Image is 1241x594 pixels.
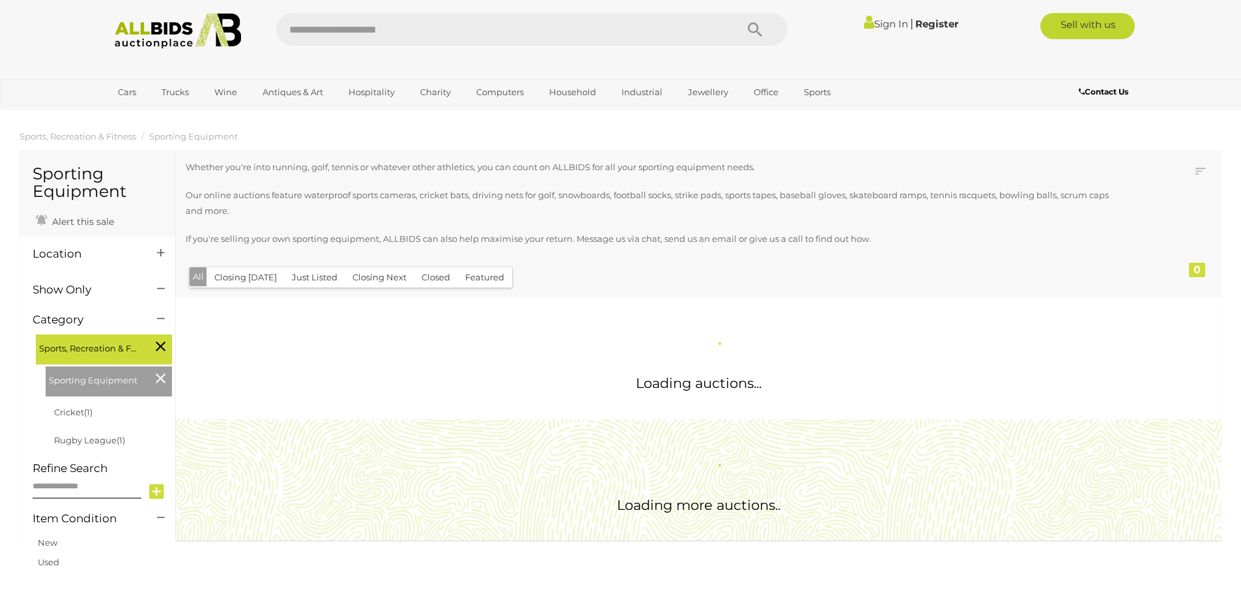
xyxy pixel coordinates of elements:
[1189,263,1205,277] div: 0
[38,557,59,567] a: Used
[795,82,839,103] a: Sports
[636,375,762,391] span: Loading auctions...
[910,16,913,31] span: |
[20,131,136,141] a: Sports, Recreation & Fitness
[109,103,219,125] a: [GEOGRAPHIC_DATA]
[745,82,787,103] a: Office
[33,462,172,475] h4: Refine Search
[541,82,605,103] a: Household
[414,267,458,288] button: Closed
[33,512,137,525] h4: Item Condition
[39,338,137,356] span: Sports, Recreation & Fitness
[412,82,459,103] a: Charity
[722,13,788,46] button: Search
[33,211,117,230] a: Alert this sale
[54,435,125,445] a: Rugby League(1)
[54,407,93,417] a: Cricket(1)
[190,267,207,286] button: All
[679,82,737,103] a: Jewellery
[109,82,145,103] a: Cars
[153,82,197,103] a: Trucks
[186,231,1117,246] p: If you're selling your own sporting equipment, ALLBIDS can also help maximise your return. Messag...
[864,18,908,30] a: Sign In
[117,435,125,445] span: (1)
[284,267,345,288] button: Just Listed
[84,407,93,417] span: (1)
[1079,87,1128,97] b: Contact Us
[33,165,162,201] h1: Sporting Equipment
[915,18,958,30] a: Register
[1079,85,1132,99] a: Contact Us
[49,216,114,228] span: Alert this sale
[207,267,285,288] button: Closing [DATE]
[49,370,147,388] span: Sporting Equipment
[206,82,246,103] a: Wine
[1040,13,1135,39] a: Sell with us
[340,82,403,103] a: Hospitality
[33,284,137,296] h4: Show Only
[33,314,137,326] h4: Category
[38,537,57,548] a: New
[457,267,512,288] button: Featured
[186,160,1117,175] p: Whether you're into running, golf, tennis or whatever other athletics, you can count on ALLBIDS f...
[613,82,671,103] a: Industrial
[149,131,238,141] a: Sporting Equipment
[254,82,332,103] a: Antiques & Art
[107,13,249,49] img: Allbids.com.au
[33,248,137,260] h4: Location
[468,82,532,103] a: Computers
[345,267,414,288] button: Closing Next
[617,497,780,513] span: Loading more auctions..
[186,188,1117,218] p: Our online auctions feature waterproof sports cameras, cricket bats, driving nets for golf, snowb...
